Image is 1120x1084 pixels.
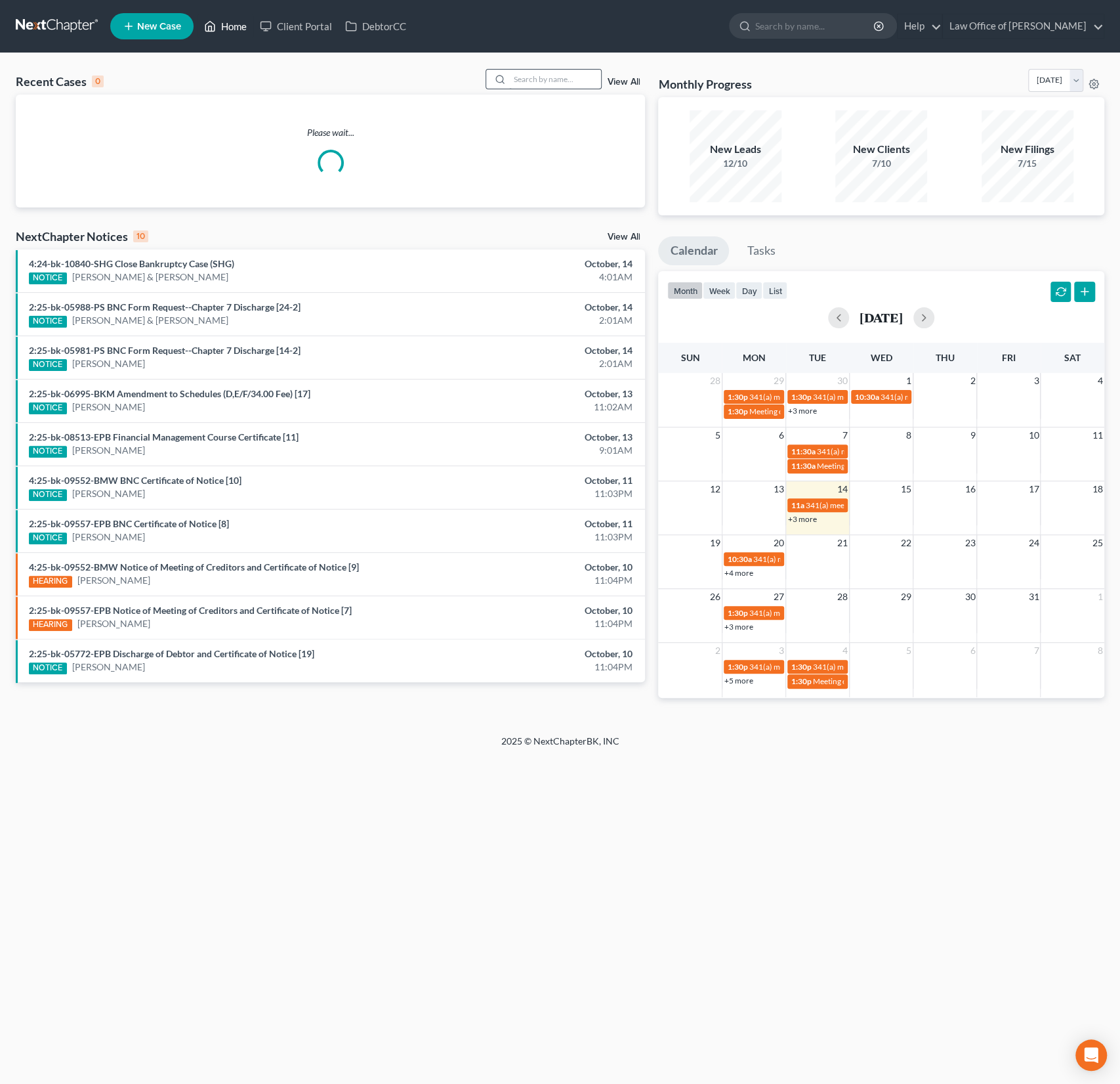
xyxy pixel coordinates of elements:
[29,518,229,529] a: 2:25-bk-09557-EPB BNC Certificate of Notice [8]
[29,662,67,674] div: NOTICE
[690,157,781,170] div: 12/10
[841,427,849,443] span: 7
[968,373,976,389] span: 2
[440,314,632,327] div: 2:01AM
[791,392,812,402] span: 1:30p
[900,589,913,605] span: 29
[440,344,632,357] div: October, 14
[1027,589,1040,605] span: 31
[806,500,932,510] span: 341(a) meeting for [PERSON_NAME]
[709,589,722,605] span: 26
[1032,373,1040,389] span: 3
[809,352,826,363] span: Tue
[788,514,817,524] a: +3 more
[29,316,67,328] div: NOTICE
[253,14,339,38] a: Client Portal
[1096,589,1104,605] span: 1
[72,357,145,370] a: [PERSON_NAME]
[440,301,632,314] div: October, 14
[440,574,632,587] div: 11:04PM
[1027,535,1040,551] span: 24
[186,735,934,758] div: 2025 © NextChapterBK, INC
[714,643,722,659] span: 2
[749,406,958,416] span: Meeting of Creditors for [PERSON_NAME] [PERSON_NAME]
[728,406,748,416] span: 1:30p
[1032,643,1040,659] span: 7
[29,402,67,414] div: NOTICE
[817,461,963,471] span: Meeting of Creditors for [PERSON_NAME]
[778,643,785,659] span: 3
[791,446,816,456] span: 11:30a
[755,14,875,38] input: Search by name...
[788,406,817,416] a: +3 more
[440,517,632,531] div: October, 11
[440,561,632,574] div: October, 10
[905,643,913,659] span: 5
[607,232,640,242] a: View All
[982,157,1073,170] div: 7/15
[1027,427,1040,443] span: 10
[77,574,150,587] a: [PERSON_NAME]
[29,605,352,616] a: 2:25-bk-09557-EPB Notice of Meeting of Creditors and Certificate of Notice [7]
[749,392,939,402] span: 341(a) meeting for [PERSON_NAME] [PERSON_NAME]
[1091,535,1104,551] span: 25
[1096,373,1104,389] span: 4
[772,481,785,497] span: 13
[855,392,879,402] span: 10:30a
[16,126,645,139] p: Please wait...
[813,392,978,402] span: 341(a) meeting for Antawonia [PERSON_NAME]
[728,662,748,672] span: 1:30p
[339,14,413,38] a: DebtorCC
[817,446,944,456] span: 341(a) meeting for [PERSON_NAME]
[841,643,849,659] span: 4
[29,431,299,443] a: 2:25-bk-08513-EPB Financial Management Course Certificate [11]
[440,387,632,401] div: October, 13
[440,474,632,487] div: October, 11
[29,475,241,486] a: 4:25-bk-09552-BMW BNC Certificate of Notice [10]
[29,359,67,371] div: NOTICE
[743,352,766,363] span: Mon
[835,142,927,157] div: New Clients
[968,643,976,659] span: 6
[137,22,181,32] span: New Case
[762,282,787,299] button: list
[871,352,892,363] span: Wed
[29,388,310,399] a: 2:25-bk-06995-BKM Amendment to Schedules (D,E/F/34.00 Fee) [17]
[968,427,976,443] span: 9
[791,662,812,672] span: 1:30p
[440,257,632,271] div: October, 14
[724,622,753,632] a: +3 more
[72,314,228,327] a: [PERSON_NAME] & [PERSON_NAME]
[29,489,67,501] div: NOTICE
[440,444,632,457] div: 9:01AM
[709,535,722,551] span: 19
[29,619,72,631] div: HEARING
[29,345,301,356] a: 2:25-bk-05981-PS BNC Form Request--Chapter 7 Discharge [14-2]
[440,604,632,617] div: October, 10
[1075,1039,1107,1071] div: Open Intercom Messenger
[197,14,253,38] a: Home
[440,401,632,414] div: 11:02AM
[1091,427,1104,443] span: 11
[778,427,785,443] span: 6
[936,352,955,363] span: Thu
[749,662,876,672] span: 341(a) meeting for [PERSON_NAME]
[860,311,903,324] h2: [DATE]
[898,14,942,38] a: Help
[749,608,876,618] span: 341(a) meeting for [PERSON_NAME]
[440,661,632,674] div: 11:04PM
[900,535,913,551] span: 22
[1096,643,1104,659] span: 8
[791,500,804,510] span: 11a
[703,282,736,299] button: week
[92,76,104,87] div: 0
[29,532,67,544] div: NOTICE
[440,617,632,630] div: 11:04PM
[658,76,751,92] h3: Monthly Progress
[440,531,632,544] div: 11:03PM
[658,236,729,265] a: Calendar
[982,142,1073,157] div: New Filings
[72,271,228,284] a: [PERSON_NAME] & [PERSON_NAME]
[943,14,1104,38] a: Law Office of [PERSON_NAME]
[709,373,722,389] span: 28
